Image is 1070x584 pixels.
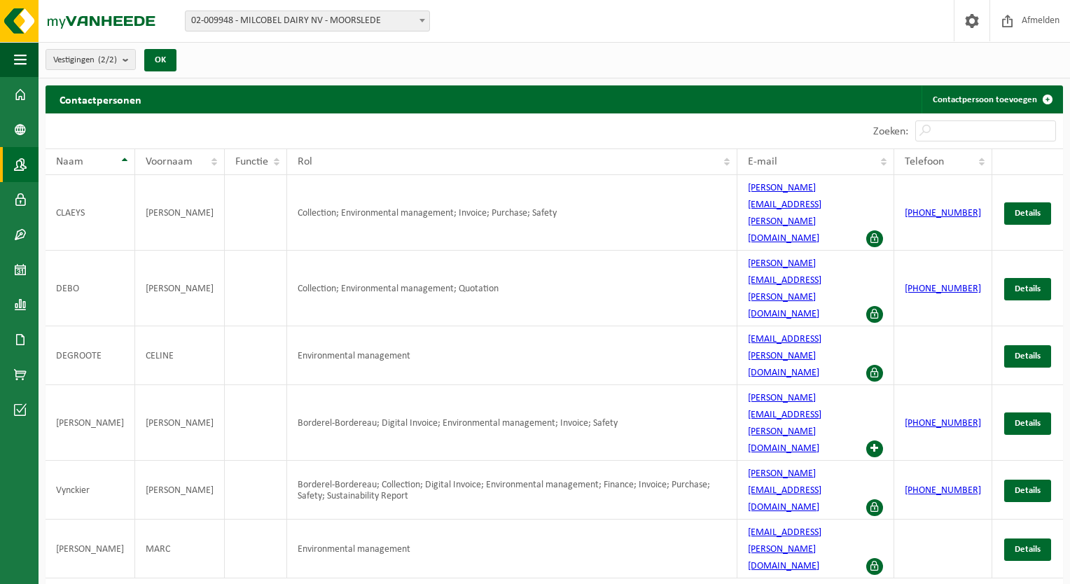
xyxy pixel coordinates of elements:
a: Details [1004,480,1051,502]
td: [PERSON_NAME] [135,461,225,520]
td: Environmental management [287,326,738,385]
span: Details [1015,209,1041,218]
td: [PERSON_NAME] [135,175,225,251]
a: Details [1004,345,1051,368]
td: DEGROOTE [46,326,135,385]
a: Details [1004,538,1051,561]
span: Telefoon [905,156,944,167]
td: [PERSON_NAME] [135,251,225,326]
a: [PHONE_NUMBER] [905,284,981,294]
count: (2/2) [98,55,117,64]
td: [PERSON_NAME] [46,520,135,578]
button: OK [144,49,176,71]
td: DEBO [46,251,135,326]
span: Details [1015,486,1041,495]
a: Details [1004,202,1051,225]
h2: Contactpersonen [46,85,155,113]
td: CELINE [135,326,225,385]
span: Details [1015,352,1041,361]
span: Rol [298,156,312,167]
td: Collection; Environmental management; Invoice; Purchase; Safety [287,175,738,251]
button: Vestigingen(2/2) [46,49,136,70]
span: E-mail [748,156,777,167]
a: [PHONE_NUMBER] [905,418,981,429]
td: CLAEYS [46,175,135,251]
a: Details [1004,278,1051,300]
span: 02-009948 - MILCOBEL DAIRY NV - MOORSLEDE [185,11,430,32]
a: [PERSON_NAME][EMAIL_ADDRESS][PERSON_NAME][DOMAIN_NAME] [748,183,821,244]
span: Voornaam [146,156,193,167]
a: [PERSON_NAME][EMAIL_ADDRESS][PERSON_NAME][DOMAIN_NAME] [748,258,821,319]
a: [PHONE_NUMBER] [905,208,981,218]
span: Details [1015,284,1041,293]
span: Details [1015,545,1041,554]
td: Collection; Environmental management; Quotation [287,251,738,326]
a: [PERSON_NAME][EMAIL_ADDRESS][PERSON_NAME][DOMAIN_NAME] [748,393,821,454]
a: [EMAIL_ADDRESS][PERSON_NAME][DOMAIN_NAME] [748,334,821,378]
td: MARC [135,520,225,578]
a: [EMAIL_ADDRESS][PERSON_NAME][DOMAIN_NAME] [748,527,821,571]
span: Details [1015,419,1041,428]
td: [PERSON_NAME] [46,385,135,461]
a: Details [1004,412,1051,435]
label: Zoeken: [873,126,908,137]
a: [PERSON_NAME][EMAIL_ADDRESS][DOMAIN_NAME] [748,468,821,513]
td: Vynckier [46,461,135,520]
span: Naam [56,156,83,167]
td: [PERSON_NAME] [135,385,225,461]
td: Borderel-Bordereau; Digital Invoice; Environmental management; Invoice; Safety [287,385,738,461]
a: Contactpersoon toevoegen [922,85,1062,113]
span: Vestigingen [53,50,117,71]
td: Borderel-Bordereau; Collection; Digital Invoice; Environmental management; Finance; Invoice; Purc... [287,461,738,520]
span: Functie [235,156,268,167]
span: 02-009948 - MILCOBEL DAIRY NV - MOORSLEDE [186,11,429,31]
td: Environmental management [287,520,738,578]
a: [PHONE_NUMBER] [905,485,981,496]
iframe: chat widget [7,553,234,584]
